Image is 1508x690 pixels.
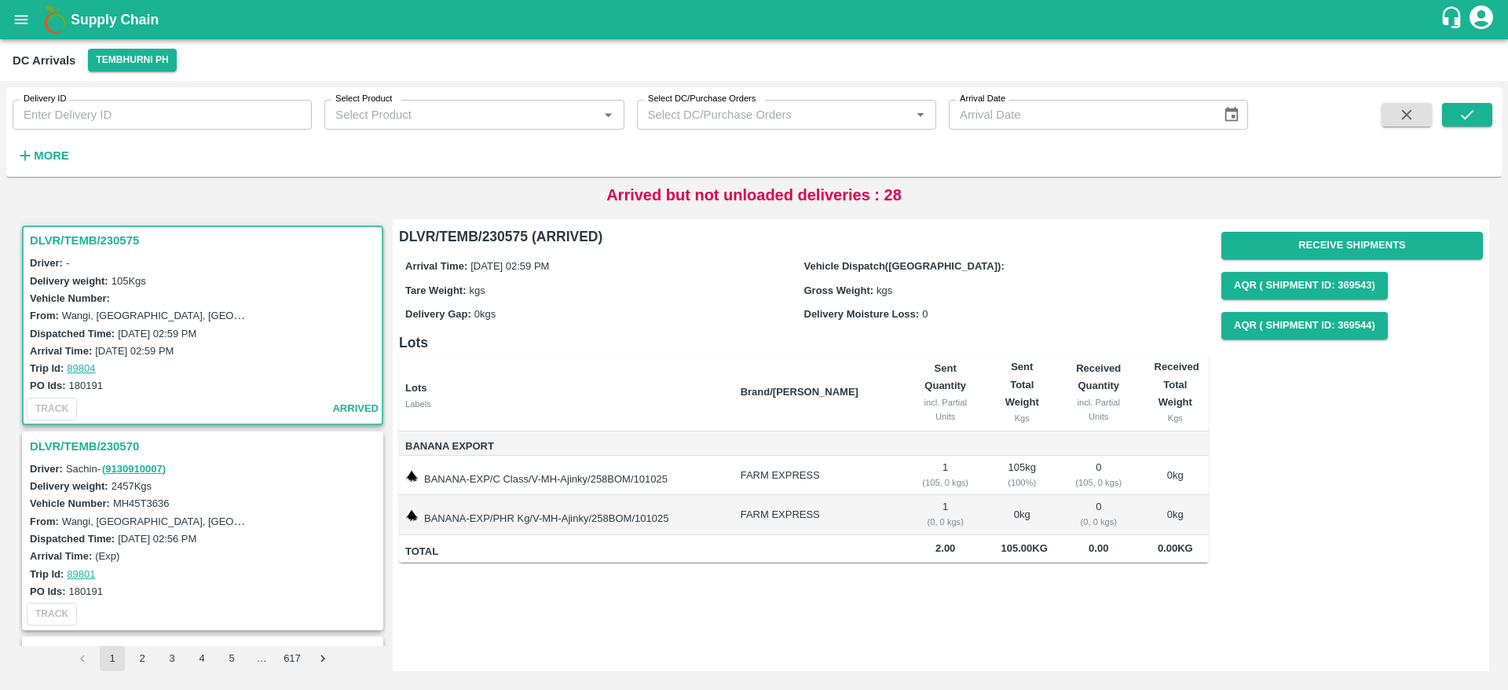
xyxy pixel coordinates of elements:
b: Received Total Weight [1155,361,1199,408]
strong: More [34,149,69,162]
label: Vehicle Number: [30,497,110,509]
label: (Exp) [95,550,119,562]
button: More [13,142,73,169]
div: customer-support [1440,6,1467,34]
td: 0 kg [989,495,1056,534]
img: weight [405,470,418,483]
button: open drawer [3,2,39,38]
b: Sent Total Weight [1005,361,1039,408]
b: Sent Quantity [924,362,966,391]
div: Kgs [1155,411,1196,425]
td: BANANA-EXP/PHR Kg/V-MH-Ajinky/258BOM/101025 [399,495,728,534]
label: From: [30,310,59,321]
button: Go to page 3 [159,646,185,671]
input: Select DC/Purchase Orders [642,105,885,125]
div: ( 0, 0 kgs) [915,515,976,529]
span: 2.00 [915,540,976,558]
h6: DLVR/TEMB/230575 (ARRIVED) [399,226,1209,248]
label: Select Product [335,93,392,105]
label: [DATE] 02:59 PM [118,328,196,339]
input: Select Product [329,105,593,125]
span: 0.00 Kg [1158,542,1193,554]
img: logo [39,4,71,35]
span: kgs [470,284,485,296]
span: kgs [877,284,892,296]
label: Vehicle Number: [30,292,110,304]
label: Wangi, [GEOGRAPHIC_DATA], [GEOGRAPHIC_DATA], [GEOGRAPHIC_DATA], [GEOGRAPHIC_DATA] [62,309,539,321]
b: Received Quantity [1076,362,1121,391]
div: incl. Partial Units [915,395,976,424]
td: 105 kg [989,456,1056,495]
button: AQR ( Shipment Id: 369544) [1221,312,1388,339]
a: 89804 [67,362,95,374]
label: Arrival Time: [30,550,92,562]
label: Arrival Time: [405,260,467,272]
input: Enter Delivery ID [13,100,312,130]
label: Dispatched Time: [30,533,115,545]
label: [DATE] 02:56 PM [118,533,196,545]
td: BANANA-EXP/C Class/V-MH-Ajinky/258BOM/101025 [399,456,728,495]
label: 180191 [69,380,103,391]
label: Gross Weight: [804,284,874,296]
label: From: [30,516,59,527]
button: Receive Shipments [1221,232,1483,259]
label: Vehicle Dispatch([GEOGRAPHIC_DATA]): [804,260,1005,272]
label: PO Ids: [30,380,66,391]
span: 0 kgs [474,308,496,320]
a: Supply Chain [71,9,1440,31]
h3: DLVR/TEMB/230570 [30,436,380,457]
button: Go to page 2 [130,646,155,671]
label: Driver: [30,463,63,475]
td: 1 [902,456,989,495]
td: FARM EXPRESS [728,456,902,495]
button: Go to page 617 [279,646,306,671]
span: Sachin - [66,463,167,475]
h6: Lots [399,332,1209,354]
div: account of current user [1467,3,1495,36]
button: Go to page 4 [189,646,214,671]
label: Delivery weight: [30,480,108,492]
h3: DLVR/TEMB/230575 [30,230,380,251]
button: Open [910,105,931,125]
nav: pagination navigation [68,646,338,671]
div: DC Arrivals [13,50,75,71]
span: 105.00 Kg [1001,542,1048,554]
label: Delivery Moisture Loss: [804,308,920,320]
label: Wangi, [GEOGRAPHIC_DATA], [GEOGRAPHIC_DATA], [GEOGRAPHIC_DATA], [GEOGRAPHIC_DATA] [62,515,539,527]
td: 0 [1056,456,1142,495]
button: AQR ( Shipment Id: 369543) [1221,272,1388,299]
button: Go to page 5 [219,646,244,671]
span: Total [405,543,728,561]
b: Brand/[PERSON_NAME] [741,386,858,398]
p: Arrived but not unloaded deliveries : 28 [606,183,902,207]
label: [DATE] 02:59 PM [95,345,174,357]
label: 2457 Kgs [112,480,152,492]
td: 0 kg [1142,495,1209,534]
button: page 1 [100,646,125,671]
div: incl. Partial Units [1068,395,1129,424]
span: 0.00 [1068,540,1129,558]
label: 105 Kgs [112,275,146,287]
label: 180191 [69,585,103,597]
div: ( 105, 0 kgs) [1068,475,1129,490]
div: Kgs [1001,411,1043,425]
span: - [66,257,69,269]
label: Select DC/Purchase Orders [648,93,756,105]
td: 1 [902,495,989,534]
span: arrived [332,400,379,418]
div: ( 100 %) [1001,475,1043,490]
label: Trip Id: [30,362,64,374]
button: Open [598,105,618,125]
label: MH45T3636 [113,497,170,509]
span: Banana Export [405,438,728,456]
label: Trip Id: [30,568,64,580]
b: Supply Chain [71,12,159,28]
div: ( 105, 0 kgs) [915,475,976,490]
img: weight [405,509,418,522]
a: (9130910007) [102,463,166,475]
label: Delivery Gap: [405,308,471,320]
button: Choose date [1217,100,1246,130]
td: FARM EXPRESS [728,495,902,534]
td: 0 kg [1142,456,1209,495]
b: Lots [405,382,426,394]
